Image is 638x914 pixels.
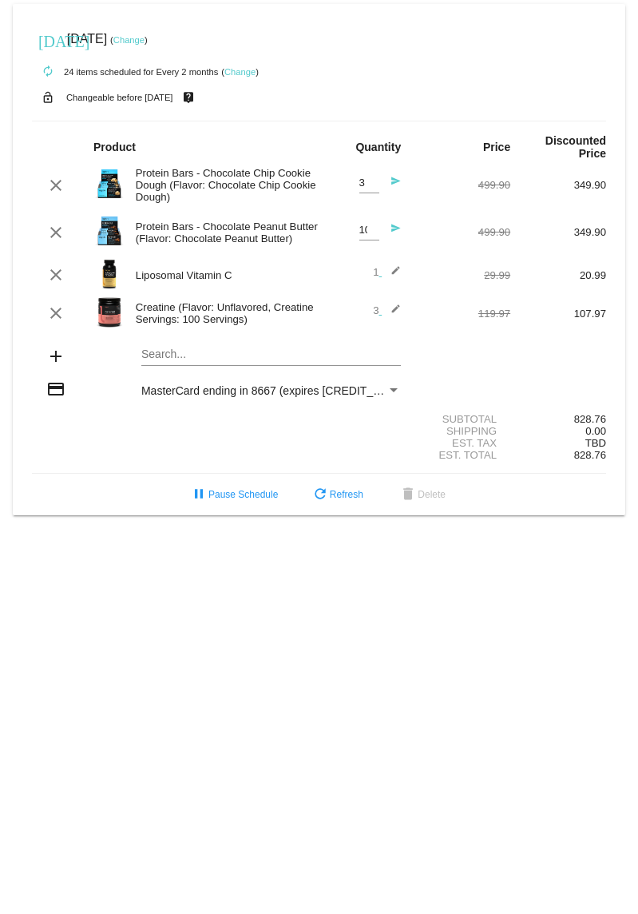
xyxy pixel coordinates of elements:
[382,223,401,242] mat-icon: send
[32,67,218,77] small: 24 items scheduled for Every 2 months
[574,449,606,461] span: 828.76
[545,134,606,160] strong: Discounted Price
[414,308,510,320] div: 119.97
[398,486,418,505] mat-icon: delete
[141,384,446,397] span: MasterCard ending in 8667 (expires [CREDIT_CARD_DATA])
[110,35,148,45] small: ( )
[46,223,65,242] mat-icon: clear
[179,87,198,108] mat-icon: live_help
[46,380,65,399] mat-icon: credit_card
[414,226,510,238] div: 499.90
[189,489,278,500] span: Pause Schedule
[382,176,401,195] mat-icon: send
[359,177,379,189] input: Quantity
[382,304,401,323] mat-icon: edit
[128,221,319,244] div: Protein Bars - Chocolate Peanut Butter (Flavor: Chocolate Peanut Butter)
[141,384,401,397] mat-select: Payment Method
[398,489,446,500] span: Delete
[414,179,510,191] div: 499.90
[46,347,65,366] mat-icon: add
[585,425,606,437] span: 0.00
[66,93,173,102] small: Changeable before [DATE]
[93,141,136,153] strong: Product
[298,480,376,509] button: Refresh
[510,308,606,320] div: 107.97
[38,87,57,108] mat-icon: lock_open
[585,437,606,449] span: TBD
[113,35,145,45] a: Change
[414,269,510,281] div: 29.99
[414,413,510,425] div: Subtotal
[46,304,65,323] mat-icon: clear
[483,141,510,153] strong: Price
[510,269,606,281] div: 20.99
[414,437,510,449] div: Est. Tax
[128,269,319,281] div: Liposomal Vitamin C
[224,67,256,77] a: Change
[386,480,458,509] button: Delete
[46,265,65,284] mat-icon: clear
[373,266,401,278] span: 1
[373,304,401,316] span: 3
[93,258,125,290] img: Image-1-Carousel-Vitamin-C-Photoshoped-1000x1000-1.png
[38,30,57,50] mat-icon: [DATE]
[221,67,259,77] small: ( )
[189,486,208,505] mat-icon: pause
[510,413,606,425] div: 828.76
[128,167,319,203] div: Protein Bars - Chocolate Chip Cookie Dough (Flavor: Chocolate Chip Cookie Dough)
[382,265,401,284] mat-icon: edit
[46,176,65,195] mat-icon: clear
[38,62,57,81] mat-icon: autorenew
[141,348,401,361] input: Search...
[93,168,125,200] img: Image-1-Carousel-Protein-Bar-CCD-transp.png
[414,449,510,461] div: Est. Total
[414,425,510,437] div: Shipping
[311,489,363,500] span: Refresh
[355,141,401,153] strong: Quantity
[311,486,330,505] mat-icon: refresh
[510,226,606,238] div: 349.90
[93,215,125,247] img: Image-1-Carousel-Protein-Bar-CPB-transp.png
[359,225,379,236] input: Quantity
[510,179,606,191] div: 349.90
[176,480,291,509] button: Pause Schedule
[128,301,319,325] div: Creatine (Flavor: Unflavored, Creatine Servings: 100 Servings)
[93,296,125,328] img: Image-1-Carousel-Creatine-100S-1000x1000-1.png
